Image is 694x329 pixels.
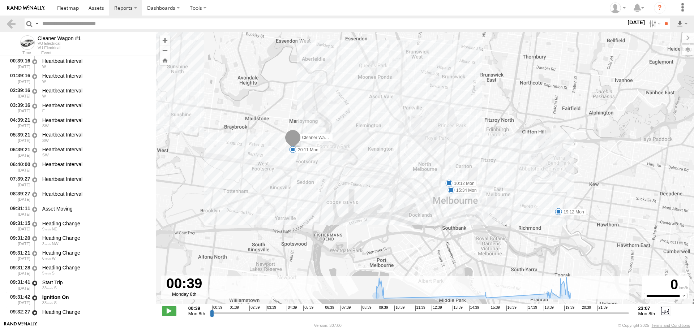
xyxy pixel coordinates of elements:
[42,109,45,113] span: Heading: 111
[6,190,31,203] div: 08:39:27 [DATE]
[42,117,149,124] div: Heartbeat Interval
[188,311,205,316] span: Mon 8th Sep 2025
[646,18,662,29] label: Search Filter Options
[42,161,149,168] div: Heartbeat Interval
[6,101,31,114] div: 03:39:16 [DATE]
[42,256,51,260] span: 6
[6,248,31,262] div: 09:31:21 [DATE]
[52,271,54,275] span: Heading: 174
[42,250,149,256] div: Heading Change
[6,219,31,233] div: 09:31:15 [DATE]
[160,55,170,65] button: Zoom Home
[52,242,58,246] span: Heading: 300
[7,5,45,10] img: rand-logo.svg
[6,18,16,29] a: Back to previous Page
[6,160,31,173] div: 06:40:00 [DATE]
[42,73,149,79] div: Heartbeat Interval
[38,46,81,50] div: VU Electrical
[42,191,149,197] div: Heartbeat Interval
[42,79,46,83] span: Heading: 255
[581,306,591,311] span: 20:39
[293,147,321,153] label: 20:11 Mon
[42,309,149,315] div: Heading Change
[42,279,149,286] div: Start Trip
[6,86,31,100] div: 02:39:16 [DATE]
[558,209,586,215] label: 19:12 Mon
[160,45,170,55] button: Zoom out
[42,235,149,241] div: Heading Change
[212,306,222,311] span: 00:39
[42,264,149,271] div: Heading Change
[160,35,170,45] button: Zoom in
[303,306,313,311] span: 05:39
[54,315,60,320] span: Heading: 149
[266,306,276,311] span: 03:39
[618,323,690,328] div: © Copyright 2025 -
[42,146,149,153] div: Heartbeat Interval
[42,102,149,109] div: Heartbeat Interval
[42,124,49,128] span: Heading: 208
[451,187,479,194] label: 15:34 Mon
[42,87,149,94] div: Heartbeat Interval
[6,293,31,306] div: 09:31:42 [DATE]
[654,2,665,14] i: ?
[162,306,176,316] label: Play/Stop
[6,72,31,85] div: 01:39:16 [DATE]
[340,306,351,311] span: 07:39
[394,306,404,311] span: 10:39
[6,308,31,321] div: 09:32:27 [DATE]
[42,242,51,246] span: 3
[4,322,37,329] a: Visit our Website
[643,277,688,293] div: 0
[188,306,205,311] strong: 00:39
[42,271,51,275] span: 5
[597,306,608,311] span: 21:39
[506,306,517,311] span: 16:39
[42,94,46,98] span: Heading: 255
[6,263,31,277] div: 09:31:28 [DATE]
[469,306,479,311] span: 14:39
[449,180,477,187] label: 10:12 Mon
[41,51,156,55] div: Event
[54,286,57,290] span: Heading: 186
[302,135,338,140] span: Cleaner Wagon #1
[6,234,31,247] div: 09:31:20 [DATE]
[52,227,57,231] span: Heading: 30
[42,205,149,212] div: Asset Moving
[34,18,40,29] label: Search Query
[42,138,49,143] span: Heading: 208
[652,323,690,328] a: Terms and Conditions
[564,306,574,311] span: 19:39
[229,306,239,311] span: 01:39
[6,51,31,55] div: Time
[361,306,372,311] span: 08:39
[6,131,31,144] div: 05:39:21 [DATE]
[314,323,342,328] div: Version: 307.00
[432,306,442,311] span: 12:39
[38,41,81,46] div: VU Electrical
[527,306,537,311] span: 17:39
[52,256,55,260] span: Heading: 263
[42,227,51,231] span: 9
[378,306,388,311] span: 09:39
[6,204,31,218] div: 09:31:11 [DATE]
[490,306,500,311] span: 15:39
[42,286,53,290] span: 33
[42,131,149,138] div: Heartbeat Interval
[42,64,46,69] span: Heading: 255
[42,220,149,227] div: Heading Change
[38,35,81,41] div: Cleaner Wagon #1 - View Asset History
[324,306,334,311] span: 06:39
[6,57,31,70] div: 00:39:16 [DATE]
[638,306,655,311] strong: 23:07
[453,306,463,311] span: 13:39
[42,294,149,300] div: Ignition On
[544,306,554,311] span: 18:39
[249,306,260,311] span: 02:39
[638,311,655,316] span: Mon 8th Sep 2025
[6,145,31,159] div: 06:39:21 [DATE]
[607,3,628,13] div: John Vu
[42,58,149,64] div: Heartbeat Interval
[42,153,49,157] span: Heading: 208
[287,306,297,311] span: 04:39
